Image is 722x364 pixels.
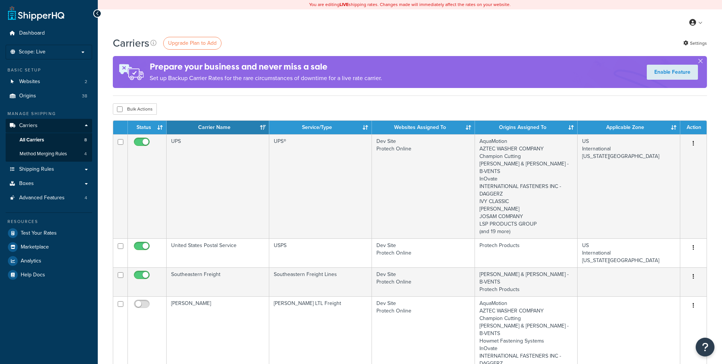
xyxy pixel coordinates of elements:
b: LIVE [340,1,349,8]
a: Test Your Rates [6,226,92,240]
td: Southeastern Freight [167,267,269,296]
td: UPS® [269,134,372,238]
a: Upgrade Plan to Add [163,37,221,50]
span: 8 [84,137,87,143]
th: Carrier Name: activate to sort column ascending [167,121,269,134]
a: All Carriers 8 [6,133,92,147]
a: Advanced Features 4 [6,191,92,205]
a: ShipperHQ Home [8,6,64,21]
td: US International [US_STATE][GEOGRAPHIC_DATA] [578,134,680,238]
td: United States Postal Service [167,238,269,267]
img: ad-rules-rateshop-fe6ec290ccb7230408bd80ed9643f0289d75e0ffd9eb532fc0e269fcd187b520.png [113,56,150,88]
div: Manage Shipping [6,111,92,117]
li: Websites [6,75,92,89]
p: Set up Backup Carrier Rates for the rare circumstances of downtime for a live rate carrier. [150,73,382,83]
span: Scope: Live [19,49,46,55]
td: [PERSON_NAME] & [PERSON_NAME] - B-VENTS Protech Products [475,267,578,296]
span: All Carriers [20,137,44,143]
span: Dashboard [19,30,45,36]
a: Shipping Rules [6,162,92,176]
span: Shipping Rules [19,166,54,173]
h4: Prepare your business and never miss a sale [150,61,382,73]
button: Bulk Actions [113,103,157,115]
span: Upgrade Plan to Add [168,39,217,47]
a: Carriers [6,119,92,133]
a: Enable Feature [647,65,698,80]
td: USPS [269,238,372,267]
div: Resources [6,218,92,225]
h1: Carriers [113,36,149,50]
a: Websites 2 [6,75,92,89]
span: Advanced Features [19,195,65,201]
a: Analytics [6,254,92,268]
td: Dev Site Protech Online [372,267,475,296]
a: Marketplace [6,240,92,254]
span: 38 [82,93,87,99]
span: Boxes [19,180,34,187]
li: Origins [6,89,92,103]
span: Marketplace [21,244,49,250]
span: Analytics [21,258,41,264]
a: Origins 38 [6,89,92,103]
button: Open Resource Center [696,338,714,356]
td: Protech Products [475,238,578,267]
span: Origins [19,93,36,99]
a: Boxes [6,177,92,191]
th: Status: activate to sort column ascending [128,121,167,134]
th: Origins Assigned To: activate to sort column ascending [475,121,578,134]
span: 4 [84,151,87,157]
li: Carriers [6,119,92,162]
span: Method Merging Rules [20,151,67,157]
li: All Carriers [6,133,92,147]
span: Carriers [19,123,38,129]
span: 4 [85,195,87,201]
td: Dev Site Protech Online [372,134,475,238]
td: UPS [167,134,269,238]
a: Dashboard [6,26,92,40]
span: Websites [19,79,40,85]
th: Service/Type: activate to sort column ascending [269,121,372,134]
th: Applicable Zone: activate to sort column ascending [578,121,680,134]
div: Basic Setup [6,67,92,73]
td: AquaMotion AZTEC WASHER COMPANY Champion Cutting [PERSON_NAME] & [PERSON_NAME] - B-VENTS InOvate ... [475,134,578,238]
a: Method Merging Rules 4 [6,147,92,161]
li: Method Merging Rules [6,147,92,161]
th: Action [680,121,707,134]
th: Websites Assigned To: activate to sort column ascending [372,121,475,134]
td: US International [US_STATE][GEOGRAPHIC_DATA] [578,238,680,267]
a: Help Docs [6,268,92,282]
span: 2 [85,79,87,85]
a: Settings [683,38,707,49]
td: Southeastern Freight Lines [269,267,372,296]
span: Help Docs [21,272,45,278]
span: Test Your Rates [21,230,57,237]
li: Advanced Features [6,191,92,205]
td: Dev Site Protech Online [372,238,475,267]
